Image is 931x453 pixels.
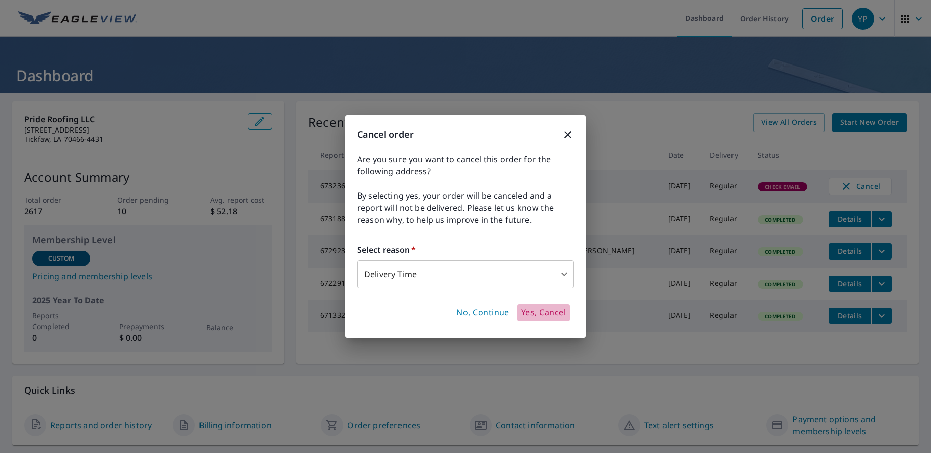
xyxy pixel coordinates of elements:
h3: Cancel order [357,127,574,141]
label: Select reason [357,244,574,256]
span: No, Continue [456,307,509,318]
span: Are you sure you want to cancel this order for the following address? [357,153,574,177]
span: By selecting yes, your order will be canceled and a report will not be delivered. Please let us k... [357,189,574,226]
span: Yes, Cancel [521,307,566,318]
button: Yes, Cancel [517,304,570,321]
div: Delivery Time [357,260,574,288]
button: No, Continue [452,304,513,321]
